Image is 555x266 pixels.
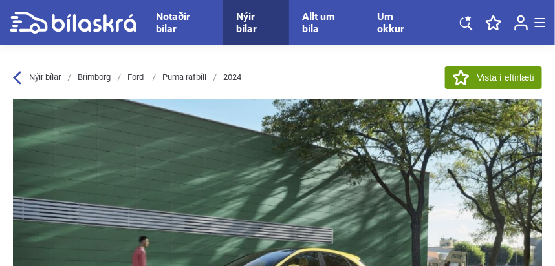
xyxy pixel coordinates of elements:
span: Nýir bílar [29,72,61,83]
a: 2024 [223,72,241,83]
img: user-login.svg [514,15,528,31]
a: Um okkur [378,10,421,35]
a: Brimborg [78,72,111,83]
button: Vista í eftirlæti [445,66,542,89]
a: Notaðir bílar [156,10,210,35]
span: Vista í eftirlæti [477,71,534,85]
a: Allt um bíla [302,10,352,35]
a: Ford [127,72,146,83]
a: Puma rafbíll [162,72,206,83]
a: Nýir bílar [236,10,276,35]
